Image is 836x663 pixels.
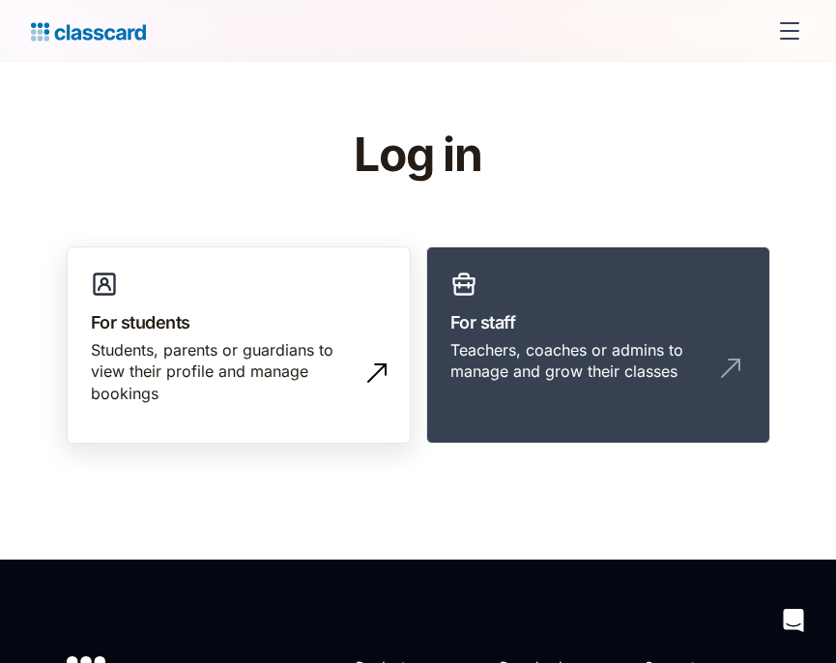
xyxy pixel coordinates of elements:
[67,246,411,444] a: For studentsStudents, parents or guardians to view their profile and manage bookings
[91,339,348,404] div: Students, parents or guardians to view their profile and manage bookings
[770,597,817,644] div: Open Intercom Messenger
[426,246,770,444] a: For staffTeachers, coaches or admins to manage and grow their classes
[31,17,146,44] a: Logo
[111,130,725,181] h1: Log in
[766,8,805,54] div: menu
[91,309,387,335] h3: For students
[450,309,746,335] h3: For staff
[450,339,707,383] div: Teachers, coaches or admins to manage and grow their classes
